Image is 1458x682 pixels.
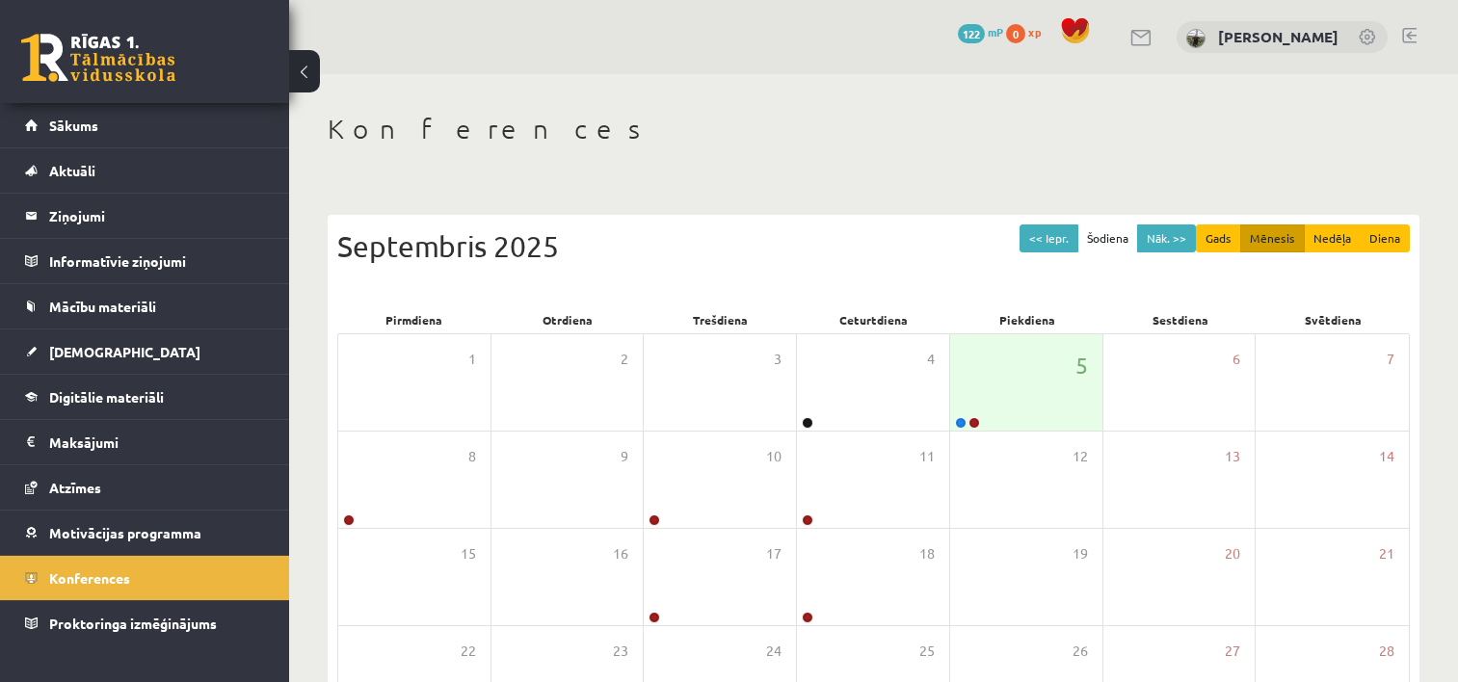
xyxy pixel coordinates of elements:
span: 6 [1233,349,1240,370]
span: Aktuāli [49,162,95,179]
span: Konferences [49,569,130,587]
a: Digitālie materiāli [25,375,265,419]
a: Ziņojumi [25,194,265,238]
span: 15 [461,543,476,564]
img: Krists Robinsons [1186,29,1206,48]
span: Proktoringa izmēģinājums [49,615,217,632]
a: Motivācijas programma [25,511,265,555]
div: Sestdiena [1103,306,1257,333]
span: 28 [1379,641,1394,662]
legend: Maksājumi [49,420,265,464]
a: [PERSON_NAME] [1218,27,1339,46]
button: Mēnesis [1240,224,1305,252]
span: Motivācijas programma [49,524,201,541]
span: 2 [621,349,628,370]
span: Sākums [49,117,98,134]
span: 10 [766,446,782,467]
span: 18 [919,543,935,564]
span: 24 [766,641,782,662]
span: 122 [958,24,985,43]
span: 3 [774,349,782,370]
div: Piekdiena [950,306,1103,333]
div: Svētdiena [1257,306,1410,333]
button: Nedēļa [1304,224,1361,252]
a: Informatīvie ziņojumi [25,239,265,283]
a: Aktuāli [25,148,265,193]
a: Maksājumi [25,420,265,464]
a: [DEMOGRAPHIC_DATA] [25,329,265,374]
span: mP [988,24,1003,39]
a: Sākums [25,103,265,147]
span: 8 [468,446,476,467]
a: Proktoringa izmēģinājums [25,601,265,645]
a: 122 mP [958,24,1003,39]
div: Ceturtdiena [797,306,950,333]
span: 11 [919,446,935,467]
span: 21 [1379,543,1394,564]
div: Pirmdiena [337,306,490,333]
span: 27 [1225,641,1240,662]
h1: Konferences [328,113,1419,145]
span: [DEMOGRAPHIC_DATA] [49,343,200,360]
legend: Ziņojumi [49,194,265,238]
span: Mācību materiāli [49,298,156,315]
span: 9 [621,446,628,467]
span: 13 [1225,446,1240,467]
a: Konferences [25,556,265,600]
a: Mācību materiāli [25,284,265,328]
span: 20 [1225,543,1240,564]
span: 25 [919,641,935,662]
span: 26 [1073,641,1088,662]
span: 14 [1379,446,1394,467]
a: 0 xp [1006,24,1050,39]
span: 22 [461,641,476,662]
div: Otrdiena [490,306,644,333]
span: 7 [1387,349,1394,370]
button: Šodiena [1077,224,1138,252]
div: Septembris 2025 [337,224,1410,268]
span: Digitālie materiāli [49,388,164,406]
span: xp [1028,24,1041,39]
a: Atzīmes [25,465,265,510]
span: 17 [766,543,782,564]
span: 1 [468,349,476,370]
div: Trešdiena [644,306,797,333]
button: Diena [1360,224,1410,252]
span: 5 [1075,349,1088,381]
span: Atzīmes [49,479,101,496]
button: Gads [1196,224,1241,252]
span: 16 [613,543,628,564]
button: << Iepr. [1020,224,1078,252]
a: Rīgas 1. Tālmācības vidusskola [21,34,175,82]
span: 4 [927,349,935,370]
span: 19 [1073,543,1088,564]
span: 23 [613,641,628,662]
button: Nāk. >> [1137,224,1196,252]
span: 0 [1006,24,1025,43]
legend: Informatīvie ziņojumi [49,239,265,283]
span: 12 [1073,446,1088,467]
